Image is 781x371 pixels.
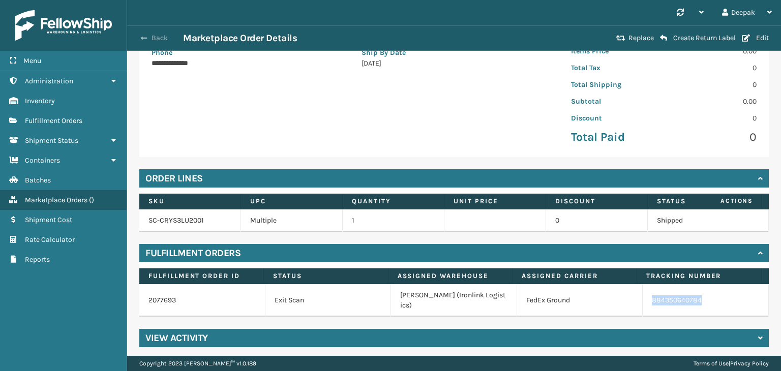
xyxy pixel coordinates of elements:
span: Shipment Status [25,136,78,145]
a: Privacy Policy [730,360,769,367]
p: Ship By Date [362,47,547,58]
p: Subtotal [571,96,657,107]
label: UPC [250,197,333,206]
label: Tracking Number [646,271,752,281]
i: Edit [742,35,750,42]
label: SKU [148,197,231,206]
a: 884350640784 [652,296,702,304]
label: Assigned Warehouse [398,271,503,281]
i: Create Return Label [660,34,667,42]
span: Inventory [25,97,55,105]
a: SC-CRYS3LU2001 [148,216,204,225]
p: 0 [670,113,757,123]
h3: Marketplace Order Details [183,32,297,44]
h4: Fulfillment Orders [145,247,241,259]
span: Fulfillment Orders [25,116,82,125]
p: Copyright 2023 [PERSON_NAME]™ v 1.0.189 [139,356,256,371]
p: Phone [152,47,337,58]
button: Back [136,34,183,43]
label: Status [657,197,740,206]
button: Edit [739,34,772,43]
span: ( ) [89,196,94,204]
span: Shipment Cost [25,215,72,224]
label: Fulfillment Order Id [148,271,254,281]
span: Batches [25,176,51,184]
p: Total Paid [571,130,657,145]
label: Discount [555,197,638,206]
td: Multiple [241,209,343,232]
a: 2077693 [148,296,176,304]
span: Marketplace Orders [25,196,87,204]
button: Replace [613,34,657,43]
p: 0 [670,63,757,73]
div: | [694,356,769,371]
h4: View Activity [145,332,208,344]
p: Total Shipping [571,79,657,90]
h4: Order Lines [145,172,203,184]
label: Quantity [352,197,435,206]
button: Create Return Label [657,34,739,43]
p: 0 [670,130,757,145]
span: Menu [23,56,41,65]
td: FedEx Ground [517,284,643,317]
td: Exit Scan [265,284,392,317]
p: Items Price [571,46,657,56]
p: 0.00 [670,46,757,56]
td: [PERSON_NAME] (Ironlink Logistics) [391,284,517,317]
p: [DATE] [362,58,547,69]
td: Shipped [648,209,749,232]
td: 0 [546,209,648,232]
label: Assigned Carrier [522,271,627,281]
td: 1 [343,209,444,232]
span: Reports [25,255,50,264]
span: Containers [25,156,60,165]
label: Unit Price [454,197,536,206]
p: 0.00 [670,96,757,107]
span: Rate Calculator [25,235,75,244]
span: Administration [25,77,73,85]
p: Total Tax [571,63,657,73]
span: Actions [688,193,759,209]
i: Replace [616,35,625,42]
label: Status [273,271,379,281]
p: Discount [571,113,657,123]
p: 0 [670,79,757,90]
img: logo [15,10,112,41]
a: Terms of Use [694,360,729,367]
